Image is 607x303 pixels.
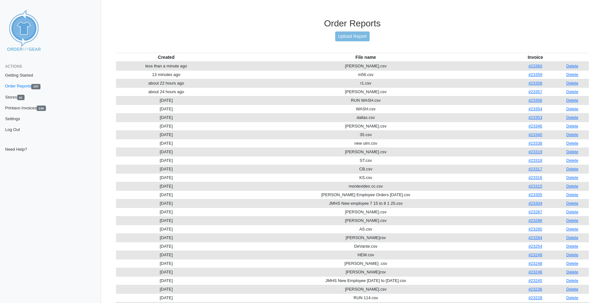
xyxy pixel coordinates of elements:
a: #23286 [528,218,542,223]
td: CB.csv [217,165,515,173]
td: [DATE] [116,130,217,139]
td: [PERSON_NAME].csv [217,208,515,216]
a: Delete [566,184,578,189]
a: #23357 [528,89,542,94]
td: RUN WASH.csv [217,96,515,105]
a: Delete [566,192,578,197]
td: [DATE] [116,148,217,156]
a: #23305 [528,192,542,197]
a: Delete [566,201,578,206]
a: Delete [566,124,578,128]
td: AS.csv [217,225,515,233]
td: [DATE] [116,242,217,251]
td: r1.csv [217,79,515,87]
td: 13 minutes ago [116,70,217,79]
a: #23359 [528,72,542,77]
a: #23287 [528,210,542,214]
a: Delete [566,132,578,137]
th: Created [116,53,217,62]
td: [PERSON_NAME]csv [217,268,515,276]
td: [DATE] [116,182,217,190]
a: Delete [566,115,578,120]
a: Delete [566,72,578,77]
td: JMHS New employee 7 15 to 8 1 25.csv [217,199,515,208]
a: #23354 [528,107,542,111]
td: KS.csv [217,173,515,182]
a: Delete [566,149,578,154]
td: m56.csv [217,70,515,79]
a: Delete [566,167,578,171]
a: Delete [566,64,578,68]
td: DeVante.csv [217,242,515,251]
td: [PERSON_NAME] Employee Orders [DATE].csv [217,190,515,199]
td: [PERSON_NAME] .csv [217,259,515,268]
a: Delete [566,287,578,292]
span: 236 [37,106,46,111]
td: [DATE] [116,216,217,225]
td: [DATE] [116,276,217,285]
a: Delete [566,261,578,266]
td: less than a minute ago [116,62,217,71]
a: Delete [566,244,578,249]
a: #23358 [528,81,542,86]
td: about 22 hours ago [116,79,217,87]
th: File name [217,53,515,62]
a: Delete [566,295,578,300]
a: #23338 [528,141,542,146]
td: [DATE] [116,122,217,130]
span: Actions [5,64,22,69]
a: Delete [566,218,578,223]
td: [DATE] [116,190,217,199]
a: #23319 [528,149,542,154]
a: #23249 [528,252,542,257]
a: #23254 [528,244,542,249]
td: [DATE] [116,156,217,165]
td: [PERSON_NAME].csv [217,285,515,293]
td: WASH.csv [217,105,515,113]
a: Delete [566,270,578,274]
a: Delete [566,278,578,283]
a: #23245 [528,278,542,283]
td: [DATE] [116,139,217,148]
td: [PERSON_NAME].csv [217,122,515,130]
a: Delete [566,252,578,257]
a: #23360 [528,64,542,68]
a: #23284 [528,235,542,240]
td: RUN 114.csv [217,293,515,302]
a: #23246 [528,270,542,274]
a: #23236 [528,287,542,292]
span: 61 [17,95,25,100]
a: #23356 [528,98,542,103]
span: 237 [31,84,40,89]
a: Delete [566,141,578,146]
td: [DATE] [116,173,217,182]
td: [DATE] [116,259,217,268]
td: new ulm.csv [217,139,515,148]
td: [DATE] [116,251,217,259]
td: [PERSON_NAME].csv [217,216,515,225]
th: Invoice [515,53,556,62]
a: Delete [566,107,578,111]
a: #23248 [528,261,542,266]
td: [DATE] [116,268,217,276]
a: Upload Report [335,31,370,41]
td: [DATE] [116,113,217,122]
td: dallas.csv [217,113,515,122]
a: #23353 [528,115,542,120]
td: [DATE] [116,233,217,242]
td: [DATE] [116,199,217,208]
a: #23340 [528,132,542,137]
td: montevideo cc.csv [217,182,515,190]
a: Delete [566,235,578,240]
a: #23317 [528,167,542,171]
td: [PERSON_NAME].csv [217,87,515,96]
td: about 24 hours ago [116,87,217,96]
td: [PERSON_NAME]csv [217,233,515,242]
td: 35.csv [217,130,515,139]
td: [DATE] [116,208,217,216]
a: Delete [566,175,578,180]
a: Delete [566,98,578,103]
a: #23285 [528,227,542,231]
td: ST.csv [217,156,515,165]
a: #23304 [528,201,542,206]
